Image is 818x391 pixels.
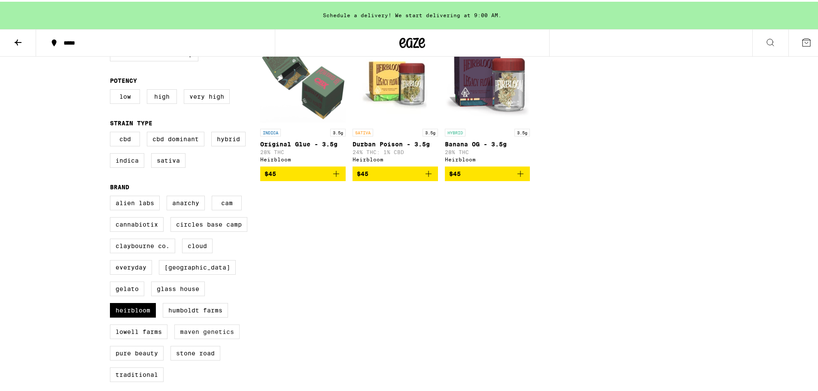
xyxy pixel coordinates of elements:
[212,194,242,209] label: CAM
[151,280,205,294] label: Glass House
[260,139,346,146] p: Original Glue - 3.5g
[260,155,346,161] div: Heirbloom
[110,323,167,337] label: Lowell Farms
[110,366,164,380] label: Traditional
[445,148,530,153] p: 28% THC
[174,323,240,337] label: Maven Genetics
[110,182,129,189] legend: Brand
[353,155,438,161] div: Heirbloom
[110,301,156,316] label: Heirbloom
[260,165,346,179] button: Add to bag
[353,37,438,123] img: Heirbloom - Durban Poison - 3.5g
[353,165,438,179] button: Add to bag
[260,127,281,135] p: INDICA
[170,215,247,230] label: Circles Base Camp
[260,37,346,165] a: Open page for Original Glue - 3.5g from Heirbloom
[167,194,205,209] label: Anarchy
[445,37,530,123] img: Heirbloom - Banana OG - 3.5g
[211,130,246,145] label: Hybrid
[5,6,62,13] span: Hi. Need any help?
[163,301,228,316] label: Humboldt Farms
[110,258,152,273] label: Everyday
[445,165,530,179] button: Add to bag
[423,127,438,135] p: 3.5g
[514,127,530,135] p: 3.5g
[445,37,530,165] a: Open page for Banana OG - 3.5g from Heirbloom
[110,130,140,145] label: CBD
[110,88,140,102] label: Low
[110,76,137,82] legend: Potency
[357,169,368,176] span: $45
[159,258,236,273] label: [GEOGRAPHIC_DATA]
[445,127,465,135] p: HYBRID
[182,237,213,252] label: Cloud
[445,139,530,146] p: Banana OG - 3.5g
[184,88,230,102] label: Very High
[147,130,204,145] label: CBD Dominant
[260,148,346,153] p: 28% THC
[353,37,438,165] a: Open page for Durban Poison - 3.5g from Heirbloom
[110,344,164,359] label: Pure Beauty
[170,344,220,359] label: Stone Road
[110,215,164,230] label: Cannabiotix
[353,148,438,153] p: 24% THC: 1% CBD
[449,169,461,176] span: $45
[445,155,530,161] div: Heirbloom
[147,88,177,102] label: High
[110,118,152,125] legend: Strain Type
[110,237,175,252] label: Claybourne Co.
[353,127,373,135] p: SATIVA
[110,152,144,166] label: Indica
[110,280,144,294] label: Gelato
[353,139,438,146] p: Durban Poison - 3.5g
[110,194,160,209] label: Alien Labs
[265,169,276,176] span: $45
[151,152,185,166] label: Sativa
[330,127,346,135] p: 3.5g
[260,37,346,123] img: Heirbloom - Original Glue - 3.5g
